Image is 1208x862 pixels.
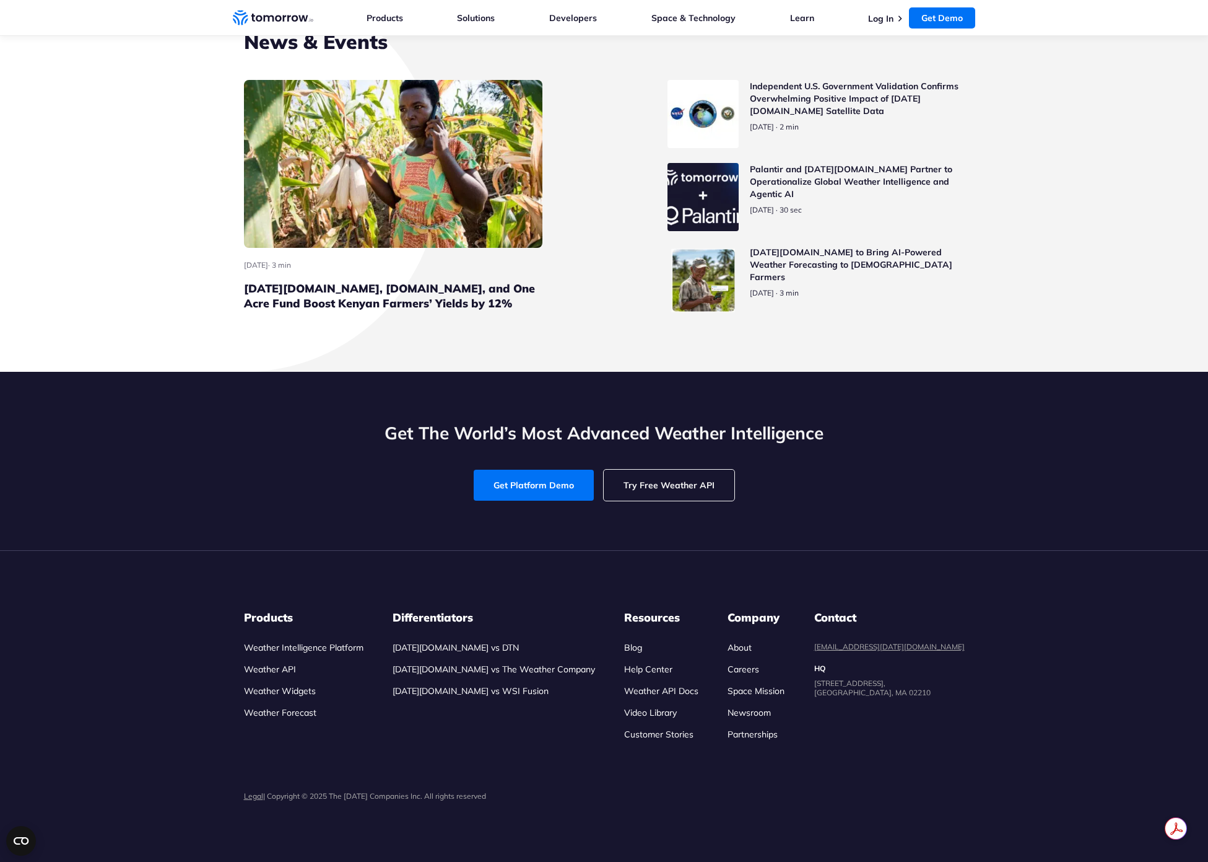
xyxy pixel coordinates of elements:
p: | Copyright © 2025 The [DATE] Companies Inc. All rights reserved [244,791,486,801]
a: Careers [728,664,759,675]
img: Facebook [911,791,924,805]
a: About [728,642,752,653]
a: Weather Intelligence Platform [244,642,363,653]
h3: Company [728,610,784,625]
span: publish date [750,122,774,131]
span: · [776,288,778,298]
span: Estimated reading time [780,288,799,297]
span: · [776,122,778,132]
a: Customer Stories [624,729,693,740]
dt: Contact [814,610,965,625]
h3: Differentiators [393,610,595,625]
span: · [268,260,270,270]
img: Twitter [871,791,884,805]
span: Estimated reading time [780,122,799,131]
h3: [DATE][DOMAIN_NAME], [DOMAIN_NAME], and One Acre Fund Boost Kenyan Farmers’ Yields by 12% [244,281,542,311]
a: Read Independent U.S. Government Validation Confirms Overwhelming Positive Impact of Tomorrow.io ... [667,80,965,148]
span: Estimated reading time [780,205,802,214]
a: Video Library [624,707,677,718]
h3: Products [244,610,363,625]
a: Weather API Docs [624,685,698,697]
dl: contact details [814,610,965,697]
a: Learn [790,12,814,24]
a: Weather Widgets [244,685,316,697]
a: Blog [624,642,642,653]
span: · [776,205,778,215]
img: usa flag [814,703,851,725]
a: Weather API [244,664,296,675]
a: Newsroom [728,707,771,718]
h3: [DATE][DOMAIN_NAME] to Bring AI-Powered Weather Forecasting to [DEMOGRAPHIC_DATA] Farmers [750,246,965,283]
a: Read Palantir and Tomorrow.io Partner to Operationalize Global Weather Intelligence and Agentic AI [667,163,965,231]
a: [EMAIL_ADDRESS][DATE][DOMAIN_NAME] [814,642,965,651]
span: Estimated reading time [272,260,291,270]
h2: Get The World’s Most Advanced Weather Intelligence [233,421,976,445]
dt: HQ [814,664,965,674]
a: [DATE][DOMAIN_NAME] vs The Weather Company [393,664,595,675]
a: Read Tomorrow.io to Bring AI-Powered Weather Forecasting to Filipino Farmers [667,246,965,314]
dd: [STREET_ADDRESS], [GEOGRAPHIC_DATA], MA 02210 [814,679,965,697]
a: Home link [233,9,313,27]
a: Try Free Weather API [604,470,734,501]
img: Instagram [951,791,965,805]
a: Space & Technology [651,12,736,24]
a: Weather Forecast [244,707,316,718]
a: [DATE][DOMAIN_NAME] vs DTN [393,642,519,653]
a: [DATE][DOMAIN_NAME] vs WSI Fusion [393,685,549,697]
span: publish date [244,260,268,270]
a: Log In [868,13,893,24]
a: Read Tomorrow.io, TomorrowNow.org, and One Acre Fund Boost Kenyan Farmers’ Yields by 12% [244,80,542,311]
button: Open CMP widget [6,826,36,856]
span: publish date [750,288,774,297]
h3: Resources [624,610,698,625]
a: Help Center [624,664,672,675]
a: Partnerships [728,729,778,740]
a: Space Mission [728,685,784,697]
a: Solutions [457,12,495,24]
a: Developers [549,12,597,24]
a: Legal [244,791,263,801]
a: Get Demo [909,7,975,29]
h3: Palantir and [DATE][DOMAIN_NAME] Partner to Operationalize Global Weather Intelligence and Agenti... [750,163,965,200]
a: Products [367,12,403,24]
a: Get Platform Demo [474,470,594,501]
img: Linkedin [830,791,844,805]
span: publish date [750,205,774,214]
h2: News & Events [244,28,965,55]
h3: Independent U.S. Government Validation Confirms Overwhelming Positive Impact of [DATE][DOMAIN_NAM... [750,80,965,117]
